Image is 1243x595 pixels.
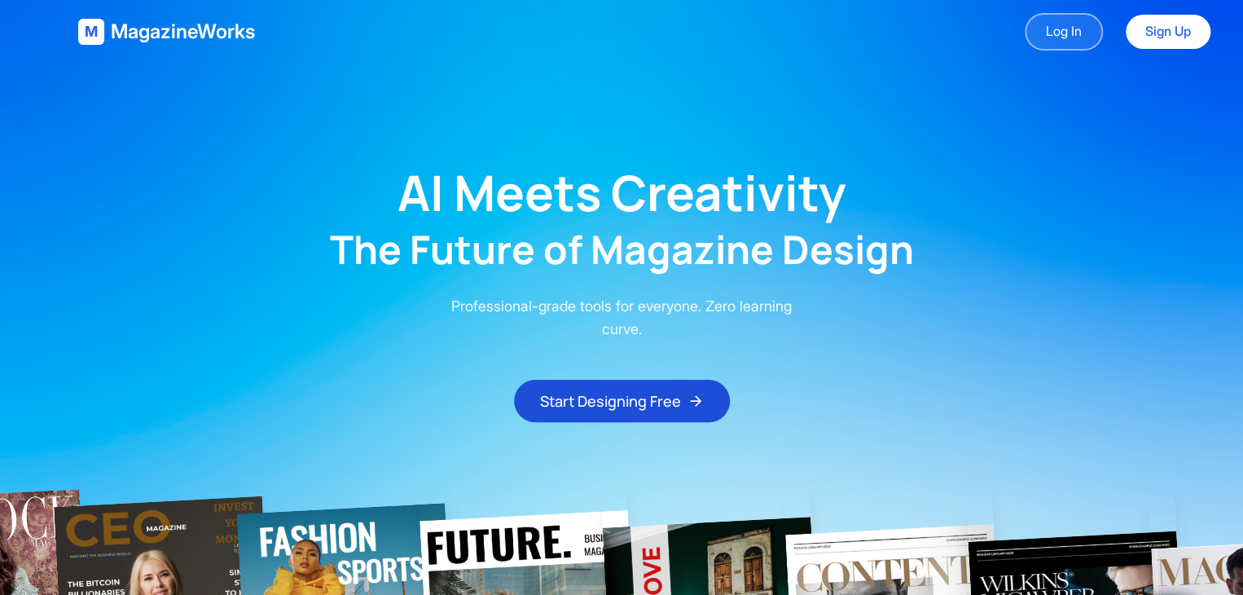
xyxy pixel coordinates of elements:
h2: The Future of Magazine Design [330,230,914,269]
a: Log In [1025,13,1103,51]
p: Professional-grade tools for everyone. Zero learning curve. [439,295,804,341]
button: Start Designing Free [514,380,730,422]
h1: AI Meets Creativity [397,168,846,217]
span: MagazineWorks [111,19,255,45]
span: M [85,20,98,43]
a: Sign Up [1126,15,1210,49]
